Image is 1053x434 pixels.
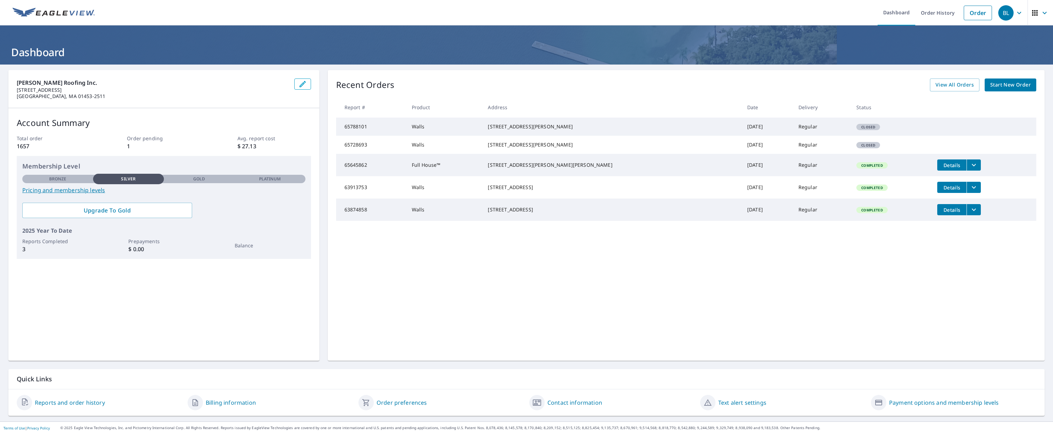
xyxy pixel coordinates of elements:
[406,154,483,176] td: Full House™
[127,135,200,142] p: Order pending
[336,154,406,176] td: 65645862
[406,118,483,136] td: Walls
[237,142,311,150] p: $ 27.13
[336,136,406,154] td: 65728693
[718,398,766,407] a: Text alert settings
[547,398,602,407] a: Contact information
[235,242,305,249] p: Balance
[35,398,105,407] a: Reports and order history
[793,199,851,221] td: Regular
[22,203,192,218] a: Upgrade To Gold
[60,425,1050,431] p: © 2025 Eagle View Technologies, Inc. and Pictometry International Corp. All Rights Reserved. Repo...
[941,207,962,213] span: Details
[406,97,483,118] th: Product
[27,426,50,431] a: Privacy Policy
[336,199,406,221] td: 63874858
[937,204,967,215] button: detailsBtn-63874858
[17,142,90,150] p: 1657
[941,184,962,191] span: Details
[742,199,793,221] td: [DATE]
[985,78,1036,91] a: Start New Order
[742,154,793,176] td: [DATE]
[930,78,979,91] a: View All Orders
[742,176,793,199] td: [DATE]
[967,204,981,215] button: filesDropdownBtn-63874858
[259,176,281,182] p: Platinum
[336,118,406,136] td: 65788101
[3,426,50,430] p: |
[3,426,25,431] a: Terms of Use
[128,238,199,245] p: Prepayments
[49,176,67,182] p: Bronze
[336,97,406,118] th: Report #
[336,78,395,91] p: Recent Orders
[121,176,136,182] p: Silver
[967,159,981,171] button: filesDropdownBtn-65645862
[127,142,200,150] p: 1
[406,176,483,199] td: Walls
[482,97,742,118] th: Address
[742,97,793,118] th: Date
[17,78,289,87] p: [PERSON_NAME] Roofing Inc.
[857,143,879,148] span: Closed
[17,117,311,129] p: Account Summary
[488,184,736,191] div: [STREET_ADDRESS]
[793,97,851,118] th: Delivery
[17,135,90,142] p: Total order
[128,245,199,253] p: $ 0.00
[935,81,974,89] span: View All Orders
[206,398,256,407] a: Billing information
[406,136,483,154] td: Walls
[17,375,1036,383] p: Quick Links
[17,87,289,93] p: [STREET_ADDRESS]
[488,141,736,148] div: [STREET_ADDRESS][PERSON_NAME]
[28,207,187,214] span: Upgrade To Gold
[793,136,851,154] td: Regular
[22,238,93,245] p: Reports Completed
[998,5,1014,21] div: BL
[336,176,406,199] td: 63913753
[488,162,736,169] div: [STREET_ADDRESS][PERSON_NAME][PERSON_NAME]
[937,159,967,171] button: detailsBtn-65645862
[22,186,305,194] a: Pricing and membership levels
[22,226,305,235] p: 2025 Year To Date
[22,162,305,171] p: Membership Level
[406,199,483,221] td: Walls
[964,6,992,20] a: Order
[13,8,95,18] img: EV Logo
[742,136,793,154] td: [DATE]
[237,135,311,142] p: Avg. report cost
[851,97,932,118] th: Status
[857,163,887,168] span: Completed
[857,208,887,212] span: Completed
[17,93,289,99] p: [GEOGRAPHIC_DATA], MA 01453-2511
[990,81,1031,89] span: Start New Order
[8,45,1045,59] h1: Dashboard
[857,125,879,129] span: Closed
[488,206,736,213] div: [STREET_ADDRESS]
[742,118,793,136] td: [DATE]
[22,245,93,253] p: 3
[793,154,851,176] td: Regular
[937,182,967,193] button: detailsBtn-63913753
[967,182,981,193] button: filesDropdownBtn-63913753
[857,185,887,190] span: Completed
[889,398,999,407] a: Payment options and membership levels
[793,176,851,199] td: Regular
[941,162,962,169] span: Details
[377,398,427,407] a: Order preferences
[793,118,851,136] td: Regular
[193,176,205,182] p: Gold
[488,123,736,130] div: [STREET_ADDRESS][PERSON_NAME]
